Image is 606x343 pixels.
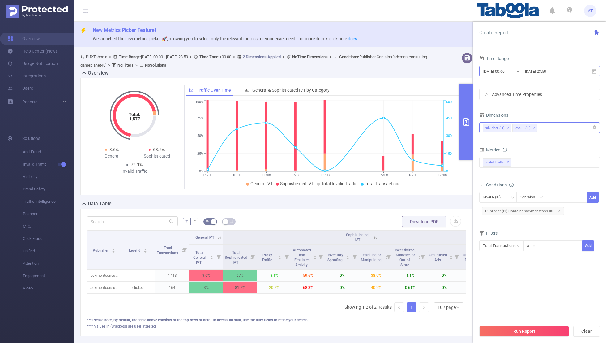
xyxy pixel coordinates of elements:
i: Filter menu [384,245,393,269]
b: No Time Dimensions [292,54,328,59]
span: Click Fraud [23,232,74,245]
i: icon: caret-up [210,255,214,257]
li: 1 [407,302,416,312]
span: MRC [23,220,74,232]
p: clicked [121,282,155,293]
input: Start date [483,67,533,76]
div: Contains [520,192,539,202]
input: Search... [87,216,178,226]
span: Passport [23,208,74,220]
span: Video [23,282,74,294]
tspan: 1,577 [129,116,140,121]
i: Filter menu [214,245,223,269]
h2: Overview [88,69,109,77]
span: Attention [23,257,74,270]
i: icon: caret-up [143,248,147,250]
img: Protected Media [6,5,68,18]
p: 68.3% [291,282,325,293]
a: Reports [22,96,37,108]
li: Previous Page [394,302,404,312]
b: Time Range: [119,54,141,59]
span: Traffic Intelligence [23,195,74,208]
li: Level 6 (l6) [512,124,537,132]
span: We launched the new metrics picker 🚀, allowing you to select only the relevant metrics for your e... [93,36,357,41]
span: Filters [479,231,498,236]
i: icon: down [511,196,514,200]
a: Integrations [7,70,46,82]
b: PID: [86,54,93,59]
i: icon: down [532,244,536,248]
span: Invalid Traffic [23,158,74,171]
i: Filter menu [282,245,291,269]
span: Traffic Over Time [197,88,231,93]
p: 3.6% [189,270,223,281]
i: icon: caret-up [278,255,282,257]
span: Total Transactions [157,246,179,255]
tspan: 11/08 [262,173,271,177]
i: Filter menu [452,245,461,269]
span: > [106,63,112,67]
span: Total General IVT [193,250,206,265]
i: icon: down [456,306,460,310]
p: 0.61% [393,282,427,293]
span: Automated and Emulated Activity [293,248,311,267]
tspan: 75% [197,116,203,120]
p: 1,413 [155,270,189,281]
span: > [188,54,194,59]
p: 38.9% [359,270,393,281]
tspan: 450 [446,116,452,120]
i: icon: close [557,210,560,213]
h2: Data Table [88,200,112,207]
span: General IVT [250,181,273,186]
button: Download PDF [402,216,446,227]
div: Level 6 (l6) [483,192,505,202]
span: Inventory Spoofing [327,253,344,262]
i: icon: thunderbolt [80,28,87,34]
i: icon: line-chart [189,88,193,92]
p: 59.6% [291,270,325,281]
p: adxmentconsulting-gameplanet4u [87,282,121,293]
i: icon: caret-up [449,255,453,257]
i: icon: bg-colors [206,219,209,223]
tspan: 100% [195,100,203,104]
span: AT [588,5,593,17]
span: General IVT [195,235,214,240]
i: Filter menu [248,245,257,269]
tspan: 25% [197,152,203,156]
i: icon: caret-down [313,257,317,259]
i: icon: caret-down [210,257,214,259]
i: icon: caret-up [112,248,115,250]
li: Showing 1-2 of 2 Results [344,302,392,312]
div: Sort [143,248,147,251]
a: Users [7,82,33,94]
tspan: 16/08 [408,173,417,177]
i: icon: info-circle [503,148,507,152]
i: icon: close [532,127,535,130]
span: > [281,54,287,59]
i: icon: caret-up [346,255,350,257]
span: Time Range [479,56,509,61]
span: > [107,54,113,59]
div: Sophisticated [134,153,180,159]
p: 6.1% [461,270,495,281]
span: 68.5% [153,147,165,152]
p: 0% [325,270,359,281]
i: icon: caret-down [143,250,147,252]
div: Sort [346,255,350,258]
div: Sort [313,255,317,258]
span: ✕ [507,159,509,166]
span: Falsified or Manipulated [361,253,382,262]
i: icon: bar-chart [245,88,249,92]
b: Conditions : [339,54,359,59]
span: 72.1% [131,162,143,167]
span: Level 6 [129,248,141,253]
span: Reports [22,99,37,104]
div: Sort [210,255,214,258]
div: General [89,153,134,159]
p: 164 [155,282,189,293]
span: Create Report [479,30,509,36]
p: 9.1% [461,282,495,293]
span: Solutions [22,132,40,145]
div: Sort [418,255,421,258]
tspan: 0% [199,169,203,173]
